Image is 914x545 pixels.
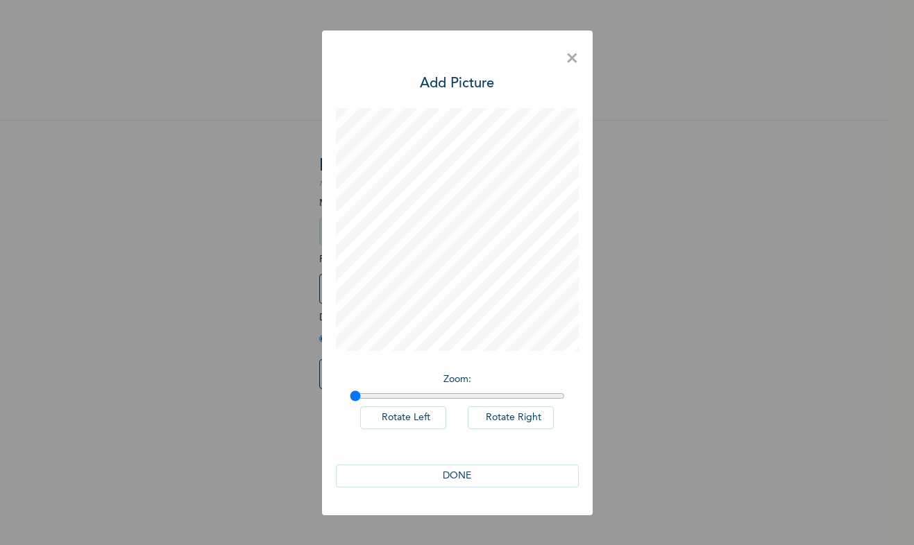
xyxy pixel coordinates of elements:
span: × [566,44,579,73]
button: Rotate Left [360,406,446,429]
button: Rotate Right [468,406,554,429]
h3: Add Picture [420,73,494,94]
p: Zoom : [350,372,565,387]
button: DONE [336,465,579,487]
span: Please add a recent Passport Photograph [319,254,569,311]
